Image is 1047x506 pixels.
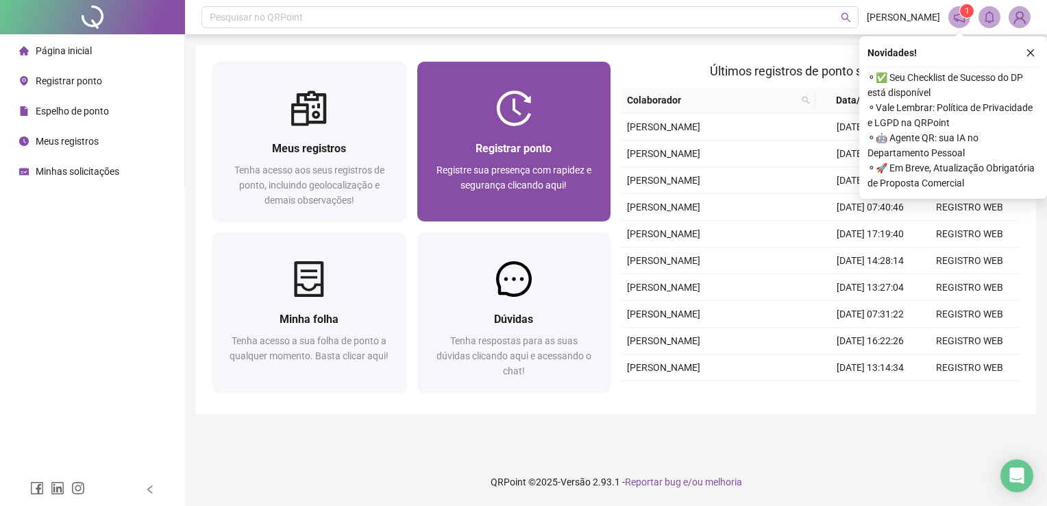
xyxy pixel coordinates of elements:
td: [DATE] 12:51:34 [821,167,920,194]
span: instagram [71,481,85,495]
td: [DATE] 07:31:22 [821,301,920,328]
span: search [841,12,851,23]
span: [PERSON_NAME] [627,362,700,373]
span: [PERSON_NAME] [627,148,700,159]
span: Registrar ponto [476,142,552,155]
span: close [1026,48,1035,58]
td: [DATE] 16:22:26 [821,328,920,354]
td: [DATE] 14:28:14 [821,248,920,274]
td: REGISTRO WEB [920,221,1020,248]
span: Página inicial [36,45,92,56]
span: Registre sua presença com rapidez e segurança clicando aqui! [436,165,591,191]
a: Registrar pontoRegistre sua presença com rapidez e segurança clicando aqui! [417,62,611,221]
span: search [802,96,810,104]
span: home [19,46,29,56]
td: [DATE] 13:14:34 [821,354,920,381]
td: [DATE] 13:27:04 [821,274,920,301]
span: Versão [561,477,591,487]
span: [PERSON_NAME] [627,309,700,320]
span: ⚬ 🚀 Em Breve, Atualização Obrigatória de Proposta Comercial [867,160,1039,191]
span: file [19,106,29,116]
span: environment [19,76,29,86]
span: Tenha respostas para as suas dúvidas clicando aqui e acessando o chat! [436,335,591,376]
td: REGISTRO WEB [920,194,1020,221]
td: REGISTRO WEB [920,248,1020,274]
td: REGISTRO WEB [920,328,1020,354]
td: [DATE] 07:40:46 [821,194,920,221]
span: [PERSON_NAME] [867,10,940,25]
span: Meus registros [272,142,346,155]
span: ⚬ Vale Lembrar: Política de Privacidade e LGPD na QRPoint [867,100,1039,130]
sup: 1 [960,4,974,18]
span: Reportar bug e/ou melhoria [625,477,742,487]
span: linkedin [51,481,64,495]
span: Minha folha [280,313,338,326]
span: notification [953,11,965,23]
div: Open Intercom Messenger [1000,459,1033,492]
span: ⚬ ✅ Seu Checklist de Sucesso do DP está disponível [867,70,1039,100]
span: schedule [19,167,29,176]
td: REGISTRO WEB [920,354,1020,381]
span: Novidades ! [867,45,917,60]
span: [PERSON_NAME] [627,335,700,346]
span: Tenha acesso a sua folha de ponto a qualquer momento. Basta clicar aqui! [230,335,389,361]
td: REGISTRO WEB [920,274,1020,301]
span: Últimos registros de ponto sincronizados [710,64,931,78]
span: bell [983,11,996,23]
th: Data/Hora [815,87,912,114]
span: 1 [965,6,970,16]
span: [PERSON_NAME] [627,282,700,293]
span: clock-circle [19,136,29,146]
a: Minha folhaTenha acesso a sua folha de ponto a qualquer momento. Basta clicar aqui! [212,232,406,392]
span: facebook [30,481,44,495]
span: Dúvidas [494,313,533,326]
footer: QRPoint © 2025 - 2.93.1 - [185,458,1047,506]
span: Minhas solicitações [36,166,119,177]
td: REGISTRO WEB [920,381,1020,408]
span: Registrar ponto [36,75,102,86]
span: Data/Hora [821,93,896,108]
span: [PERSON_NAME] [627,228,700,239]
span: ⚬ 🤖 Agente QR: sua IA no Departamento Pessoal [867,130,1039,160]
img: 91070 [1009,7,1030,27]
td: REGISTRO WEB [920,301,1020,328]
td: [DATE] 12:10:18 [821,381,920,408]
span: Tenha acesso aos seus registros de ponto, incluindo geolocalização e demais observações! [234,165,384,206]
span: Meus registros [36,136,99,147]
span: left [145,485,155,494]
span: Espelho de ponto [36,106,109,117]
td: [DATE] 17:19:40 [821,221,920,248]
span: [PERSON_NAME] [627,202,700,213]
td: [DATE] 17:41:16 [821,114,920,141]
span: [PERSON_NAME] [627,121,700,132]
span: search [799,90,813,110]
a: DúvidasTenha respostas para as suas dúvidas clicando aqui e acessando o chat! [417,232,611,392]
span: [PERSON_NAME] [627,175,700,186]
span: Colaborador [627,93,796,108]
td: [DATE] 13:46:10 [821,141,920,167]
a: Meus registrosTenha acesso aos seus registros de ponto, incluindo geolocalização e demais observa... [212,62,406,221]
span: [PERSON_NAME] [627,255,700,266]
